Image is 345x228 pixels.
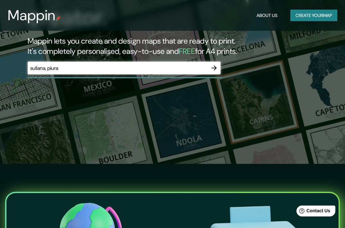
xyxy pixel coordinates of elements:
h3: Mappin [8,7,56,24]
iframe: Help widget launcher [288,203,338,221]
input: Choose your favourite place [28,64,208,72]
h2: Mappin lets you create and design maps that are ready to print. It's completely personalised, eas... [28,36,304,56]
button: Create yourmap [290,10,337,21]
h5: FREE [179,46,195,56]
img: mappin-pin [56,16,61,21]
button: About Us [254,10,280,21]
